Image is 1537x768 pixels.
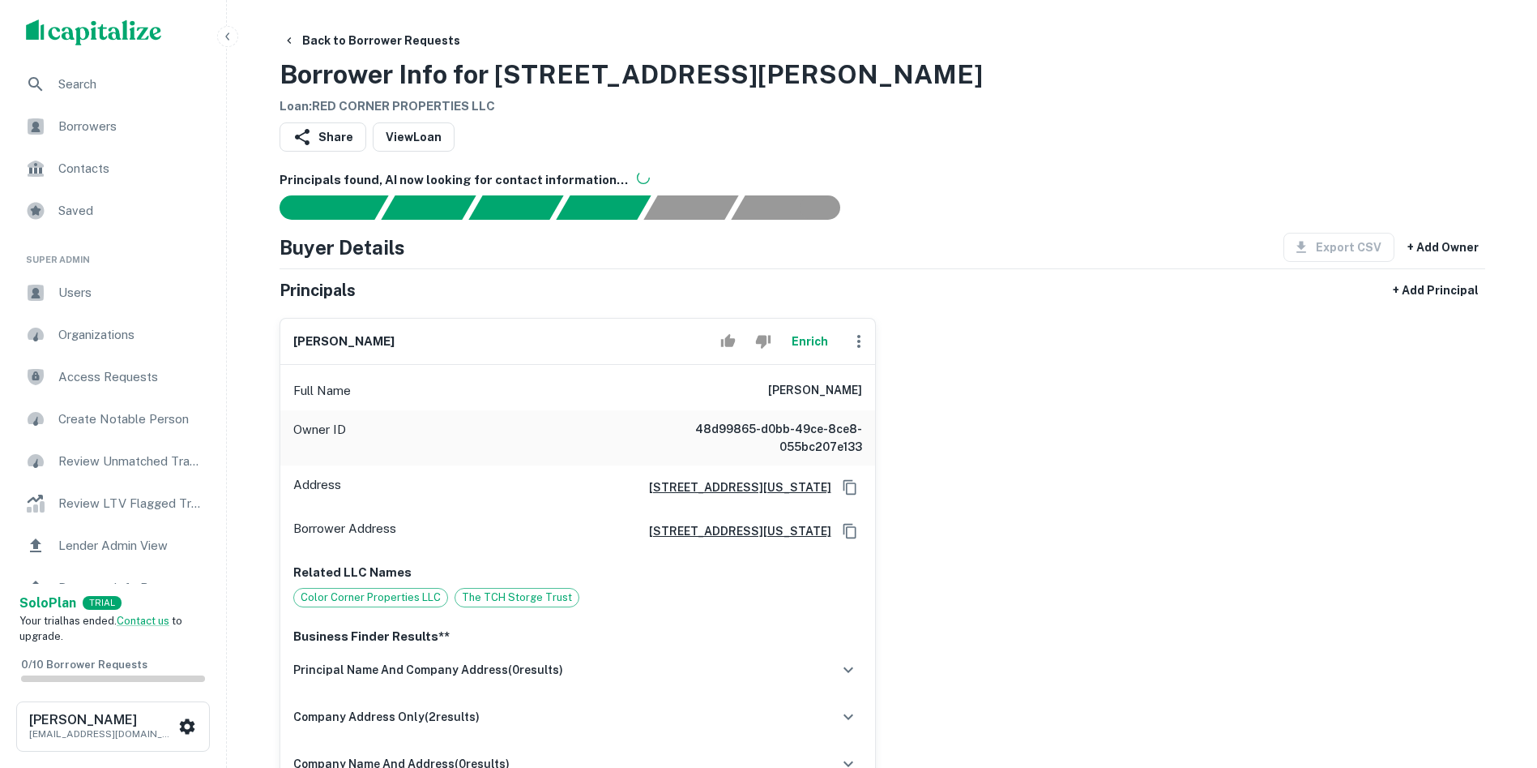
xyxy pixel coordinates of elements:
[13,400,213,439] a: Create Notable Person
[293,708,480,726] h6: company address only ( 2 results)
[13,442,213,481] a: Review Unmatched Transactions
[732,195,860,220] div: AI fulfillment process complete.
[260,195,382,220] div: Sending borrower request to AI...
[58,75,203,94] span: Search
[19,615,182,643] span: Your trial has ended. to upgrade.
[838,475,862,500] button: Copy Address
[19,595,76,611] strong: Solo Plan
[1401,233,1485,262] button: + Add Owner
[21,659,147,671] span: 0 / 10 Borrower Requests
[58,201,203,221] span: Saved
[58,367,203,387] span: Access Requests
[13,234,213,273] li: Super Admin
[13,484,213,523] a: Review LTV Flagged Transactions
[13,315,213,354] a: Organizations
[13,107,213,146] a: Borrowers
[280,278,356,302] h5: Principals
[1386,276,1485,305] button: + Add Principal
[749,325,777,358] button: Reject
[58,117,203,136] span: Borrowers
[58,494,203,513] span: Review LTV Flagged Transactions
[13,358,213,397] a: Access Requests
[293,333,395,351] h6: [PERSON_NAME]
[13,65,213,104] a: Search
[280,233,405,262] h4: Buyer Details
[293,475,341,500] p: Address
[636,522,831,540] a: [STREET_ADDRESS][US_STATE]
[468,195,563,220] div: Documents found, AI parsing details...
[58,536,203,556] span: Lender Admin View
[1456,638,1537,716] iframe: Chat Widget
[381,195,476,220] div: Your request is received and processing...
[643,195,738,220] div: Principals found, still searching for contact information. This may take time...
[293,519,396,543] p: Borrower Address
[19,594,76,613] a: SoloPlan
[293,381,351,401] p: Full Name
[768,381,862,401] h6: [PERSON_NAME]
[784,325,836,358] button: Enrich
[280,55,983,94] h3: Borrower Info for [STREET_ADDRESS][PERSON_NAME]
[83,596,122,610] div: TRIAL
[58,452,203,471] span: Review Unmatched Transactions
[58,283,203,302] span: Users
[714,325,742,358] button: Accept
[58,159,203,178] span: Contacts
[58,410,203,429] span: Create Notable Person
[58,578,203,598] span: Borrower Info Requests
[636,478,831,496] a: [STREET_ADDRESS][US_STATE]
[117,615,169,627] a: Contact us
[838,519,862,543] button: Copy Address
[280,97,983,116] h6: Loan : RED CORNER PROPERTIES LLC
[29,714,175,727] h6: [PERSON_NAME]
[13,526,213,565] a: Lender Admin View
[13,149,213,188] a: Contacts
[280,122,366,152] button: Share
[276,26,467,55] button: Back to Borrower Requests
[556,195,651,220] div: Principals found, AI now looking for contact information...
[293,661,563,679] h6: principal name and company address ( 0 results)
[16,701,210,752] button: [PERSON_NAME][EMAIL_ADDRESS][DOMAIN_NAME]
[29,727,175,741] p: [EMAIL_ADDRESS][DOMAIN_NAME]
[373,122,455,152] a: ViewLoan
[293,563,862,582] p: Related LLC Names
[13,568,213,607] a: Borrower Info Requests
[13,273,213,312] a: Users
[13,191,213,230] a: Saved
[280,171,1485,190] h6: Principals found, AI now looking for contact information...
[668,420,862,456] h6: 48d99865-d0bb-49ce-8ce8-055bc207e133
[26,19,162,45] img: capitalize-logo.png
[293,627,862,646] p: Business Finder Results**
[293,420,346,456] p: Owner ID
[455,590,579,606] span: The TCH Storge Trust
[294,590,447,606] span: Color Corner Properties LLC
[58,325,203,345] span: Organizations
